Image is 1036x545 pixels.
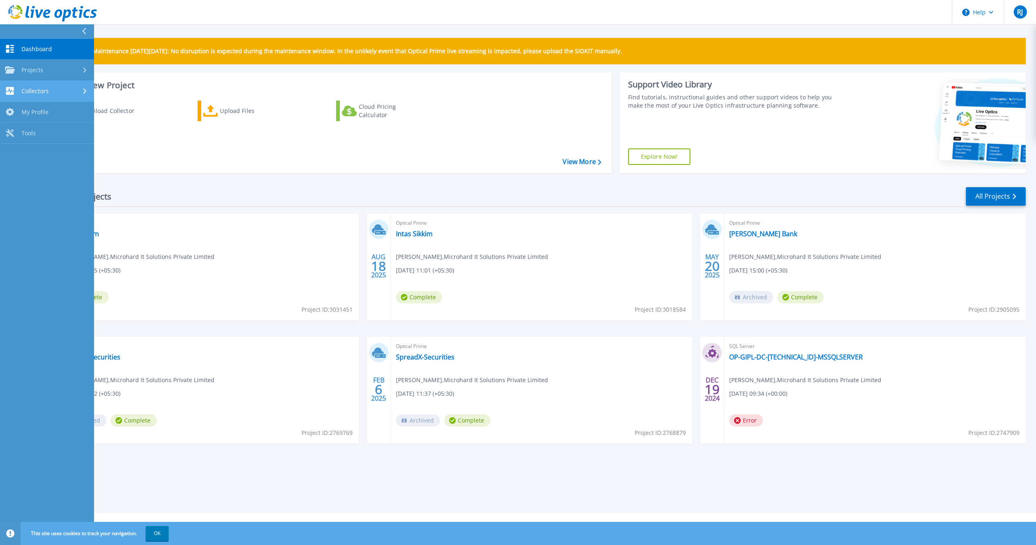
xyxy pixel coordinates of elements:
span: [PERSON_NAME] , Microhard It Solutions Private Limited [396,252,548,261]
div: DEC 2024 [704,374,720,404]
p: Scheduled Maintenance [DATE][DATE]: No disruption is expected during the maintenance window. In t... [61,48,622,54]
div: Download Collector [80,103,146,119]
span: Optical Prime [62,342,354,351]
div: Cloud Pricing Calculator [359,103,425,119]
span: 18 [371,263,386,270]
div: Upload Files [220,103,286,119]
a: OP-GIPL-DC-[TECHNICAL_ID]-MSSQLSERVER [729,353,863,361]
a: All Projects [966,187,1026,206]
span: SQL Server [729,342,1021,351]
a: Cloud Pricing Calculator [336,101,428,121]
span: Project ID: 3018584 [635,305,686,314]
span: [DATE] 15:00 (+05:30) [729,266,787,275]
a: View More [563,158,601,166]
span: [DATE] 11:01 (+05:30) [396,266,454,275]
div: AUG 2025 [371,251,386,281]
span: 19 [705,386,720,393]
span: Archived [729,291,773,303]
span: [PERSON_NAME] , Microhard It Solutions Private Limited [729,376,881,385]
span: Project ID: 2905095 [968,305,1020,314]
a: SpreadX-Securities [396,353,454,361]
span: Error [729,414,763,427]
div: Support Video Library [628,79,838,90]
span: Optical Prime [396,342,688,351]
span: Complete [111,414,157,427]
span: Dashboard [21,45,52,53]
span: 20 [705,263,720,270]
span: This site uses cookies to track your navigation. [23,526,169,541]
div: FEB 2025 [371,374,386,404]
span: Project ID: 2768879 [635,428,686,437]
span: [DATE] 09:34 (+00:00) [729,389,787,398]
span: Complete [396,291,442,303]
span: [DATE] 11:37 (+05:30) [396,389,454,398]
h3: Start a New Project [59,81,601,90]
button: OK [146,526,169,541]
span: Optical Prime [396,218,688,228]
span: [PERSON_NAME] , Microhard It Solutions Private Limited [62,376,214,385]
span: Project ID: 2747909 [968,428,1020,437]
span: [PERSON_NAME] , Microhard It Solutions Private Limited [396,376,548,385]
span: [PERSON_NAME] , Microhard It Solutions Private Limited [729,252,881,261]
a: [PERSON_NAME] Bank [729,230,797,238]
span: RJ [1017,9,1023,15]
span: Collectors [21,87,49,95]
div: Find tutorials, instructional guides and other support videos to help you make the most of your L... [628,93,838,110]
span: Tools [21,129,36,137]
a: Intas Sikkim [396,230,433,238]
span: Project ID: 2769769 [301,428,353,437]
span: Projects [21,66,43,74]
span: Archived [396,414,440,427]
span: 6 [375,386,382,393]
span: My Profile [21,108,49,116]
span: Complete [444,414,490,427]
span: Complete [777,291,824,303]
span: Project ID: 3031451 [301,305,353,314]
a: Download Collector [59,101,151,121]
div: MAY 2025 [704,251,720,281]
span: Optical Prime [62,218,354,228]
a: Explore Now! [628,148,691,165]
a: Upload Files [198,101,290,121]
span: Optical Prime [729,218,1021,228]
span: [PERSON_NAME] , Microhard It Solutions Private Limited [62,252,214,261]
